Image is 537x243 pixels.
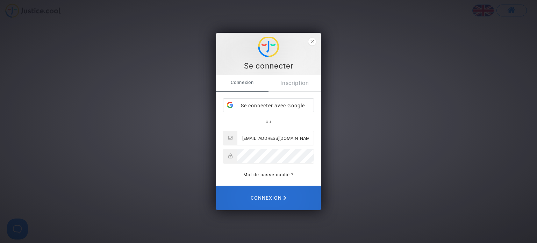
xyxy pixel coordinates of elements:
[308,38,316,45] span: close
[243,172,294,177] a: Mot de passe oublié ?
[266,119,271,124] span: ou
[216,75,268,90] span: Connexion
[268,75,321,91] a: Inscription
[223,99,314,113] div: Se connecter avec Google
[251,191,286,205] span: Connexion
[237,131,314,145] input: Email
[237,149,314,163] input: Password
[216,186,321,210] button: Connexion
[220,61,317,71] div: Se connecter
